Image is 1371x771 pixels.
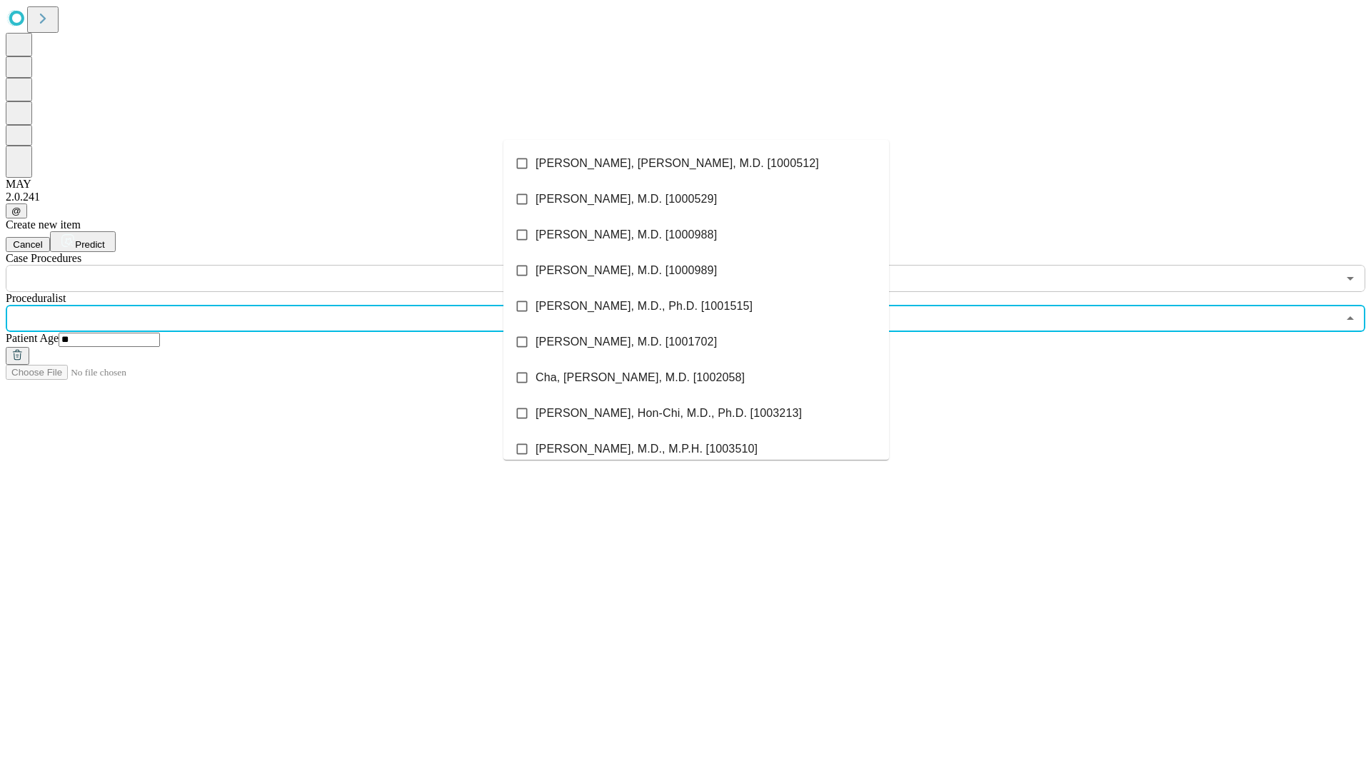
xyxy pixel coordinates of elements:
[536,191,717,208] span: [PERSON_NAME], M.D. [1000529]
[1340,268,1360,288] button: Open
[1340,308,1360,328] button: Close
[50,231,116,252] button: Predict
[536,440,758,458] span: [PERSON_NAME], M.D., M.P.H. [1003510]
[536,298,753,315] span: [PERSON_NAME], M.D., Ph.D. [1001515]
[6,191,1365,203] div: 2.0.241
[6,252,81,264] span: Scheduled Procedure
[6,203,27,218] button: @
[6,292,66,304] span: Proceduralist
[536,226,717,243] span: [PERSON_NAME], M.D. [1000988]
[6,332,59,344] span: Patient Age
[13,239,43,250] span: Cancel
[536,369,745,386] span: Cha, [PERSON_NAME], M.D. [1002058]
[6,218,81,231] span: Create new item
[75,239,104,250] span: Predict
[536,155,819,172] span: [PERSON_NAME], [PERSON_NAME], M.D. [1000512]
[536,405,802,422] span: [PERSON_NAME], Hon-Chi, M.D., Ph.D. [1003213]
[536,262,717,279] span: [PERSON_NAME], M.D. [1000989]
[6,237,50,252] button: Cancel
[11,206,21,216] span: @
[6,178,1365,191] div: MAY
[536,333,717,351] span: [PERSON_NAME], M.D. [1001702]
